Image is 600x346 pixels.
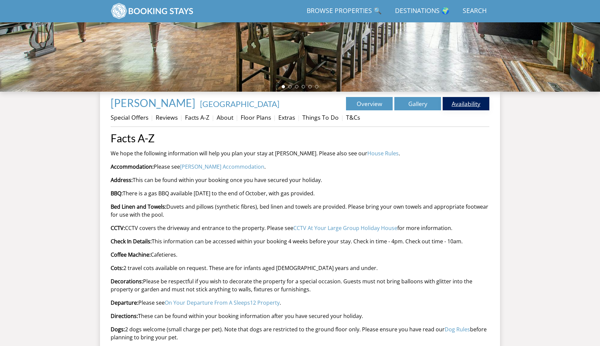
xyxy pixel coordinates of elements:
strong: Departure: [111,299,138,306]
a: Facts A-Z [185,113,209,121]
a: On Your Departure From A Sleeps12 Property [165,299,280,306]
a: Special Offers [111,113,148,121]
p: Cafetieres. [111,251,489,259]
a: Availability [443,97,489,110]
a: Extras [278,113,295,121]
p: There is a gas BBQ available [DATE] to the end of October, with gas provided. [111,189,489,197]
strong: Address: [111,176,133,184]
strong: Check In Details: [111,238,152,245]
a: Gallery [394,97,441,110]
b: Accommodation: [111,163,154,170]
strong: Directions: [111,312,138,320]
a: [GEOGRAPHIC_DATA] [200,99,279,109]
b: Coffee Machine: [111,251,151,258]
strong: Dogs: [111,326,125,333]
a: Destinations 🌍 [392,4,452,19]
p: Please be respectful if you wish to decorate the property for a special occasion. Guests must not... [111,277,489,293]
p: 2 travel cots available on request. These are for infants aged [DEMOGRAPHIC_DATA] years and under. [111,264,489,272]
strong: CCTV: [111,224,125,232]
span: - [197,99,279,109]
a: Reviews [156,113,178,121]
a: Dog Rules [445,326,470,333]
a: About [217,113,233,121]
strong: BBQ: [111,190,123,197]
p: CCTV covers the driveway and entrance to the property. Please see for more information. [111,224,489,232]
a: Browse Properties 🔍 [304,4,384,19]
a: Floor Plans [241,113,271,121]
a: T&Cs [346,113,360,121]
strong: Cots: [111,264,123,272]
a: House Rules [367,150,399,157]
a: [PERSON_NAME] [111,96,197,109]
p: 2 dogs welcome (small charge per pet). Note that dogs are restricted to the ground floor only. Pl... [111,325,489,341]
span: [PERSON_NAME] [111,96,195,109]
a: [PERSON_NAME] Accommodation [180,163,264,170]
strong: Decorations: [111,278,143,285]
a: Overview [346,97,393,110]
a: Facts A-Z [111,132,489,144]
p: This information can be accessed within your booking 4 weeks before your stay. Check in time - 4p... [111,237,489,245]
p: Duvets and pillows (synthetic fibres), bed linen and towels are provided. Please bring your own t... [111,203,489,219]
a: Search [460,4,489,19]
strong: Bed Linen and Towels: [111,203,166,210]
p: Please see . [111,163,489,171]
p: Please see . [111,299,489,307]
p: These can be found within your booking information after you have secured your holiday. [111,312,489,320]
p: We hope the following information will help you plan your stay at [PERSON_NAME]. Please also see ... [111,149,489,157]
p: This can be found within your booking once you have secured your holiday. [111,176,489,184]
a: Things To Do [302,113,339,121]
a: CCTV At Your Large Group Holiday House [293,224,397,232]
img: BookingStays [111,3,194,19]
